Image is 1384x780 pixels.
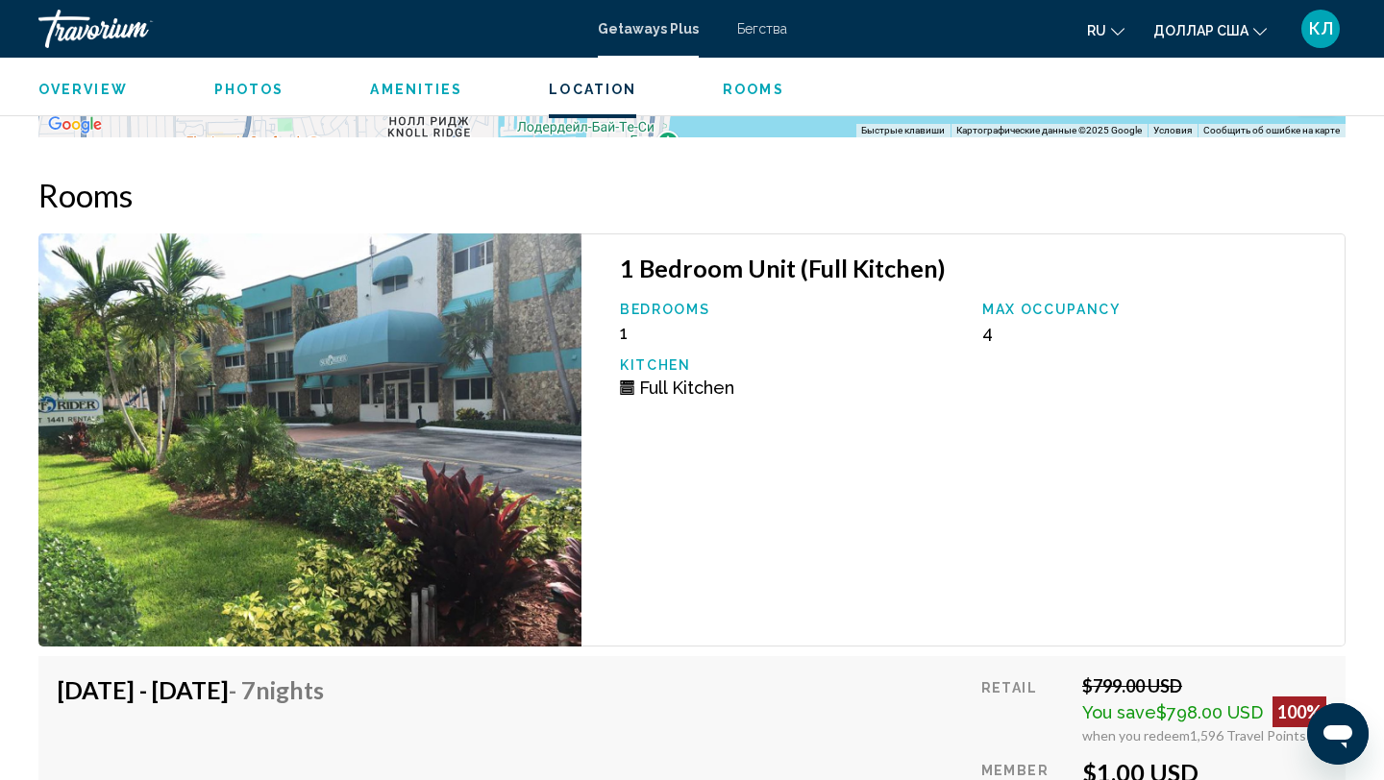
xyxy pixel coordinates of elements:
[549,81,636,98] button: Location
[1190,727,1306,743] span: 1,596 Travel Points
[1153,23,1248,38] font: доллар США
[38,233,581,646] img: 0761E01X.jpg
[214,82,284,97] span: Photos
[1203,125,1340,135] a: Сообщить об ошибке на карте
[639,378,734,398] span: Full Kitchen
[737,21,787,37] a: Бегства
[956,125,1142,135] span: Картографические данные ©2025 Google
[1087,16,1124,44] button: Изменить язык
[1273,696,1326,727] div: 100%
[370,82,462,97] span: Amenities
[620,302,963,317] p: Bedrooms
[1153,16,1267,44] button: Изменить валюту
[861,124,945,137] button: Быстрые клавиши
[723,82,784,97] span: Rooms
[723,81,784,98] button: Rooms
[38,81,128,98] button: Overview
[38,82,128,97] span: Overview
[620,323,628,343] span: 1
[1082,702,1156,722] span: You save
[620,357,963,373] p: Kitchen
[1296,9,1346,49] button: Меню пользователя
[256,675,324,704] span: Nights
[598,21,699,37] a: Getaways Plus
[981,675,1068,743] div: Retail
[1082,727,1190,743] span: when you redeem
[1307,703,1369,765] iframe: Кнопка запуска окна обмена сообщениями
[982,302,1325,317] p: Max Occupancy
[1153,125,1192,135] a: Условия
[370,81,462,98] button: Amenities
[1082,675,1326,696] div: $799.00 USD
[214,81,284,98] button: Photos
[43,112,107,137] img: Google
[43,112,107,137] a: Открыть эту область в Google Картах (в новом окне)
[1309,18,1333,38] font: КЛ
[38,10,579,48] a: Травориум
[229,675,324,704] span: - 7
[38,176,1346,214] h2: Rooms
[1156,702,1263,722] span: $798.00 USD
[982,323,993,343] span: 4
[549,82,636,97] span: Location
[58,675,324,704] h4: [DATE] - [DATE]
[1087,23,1106,38] font: ru
[620,254,1325,282] h3: 1 Bedroom Unit (Full Kitchen)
